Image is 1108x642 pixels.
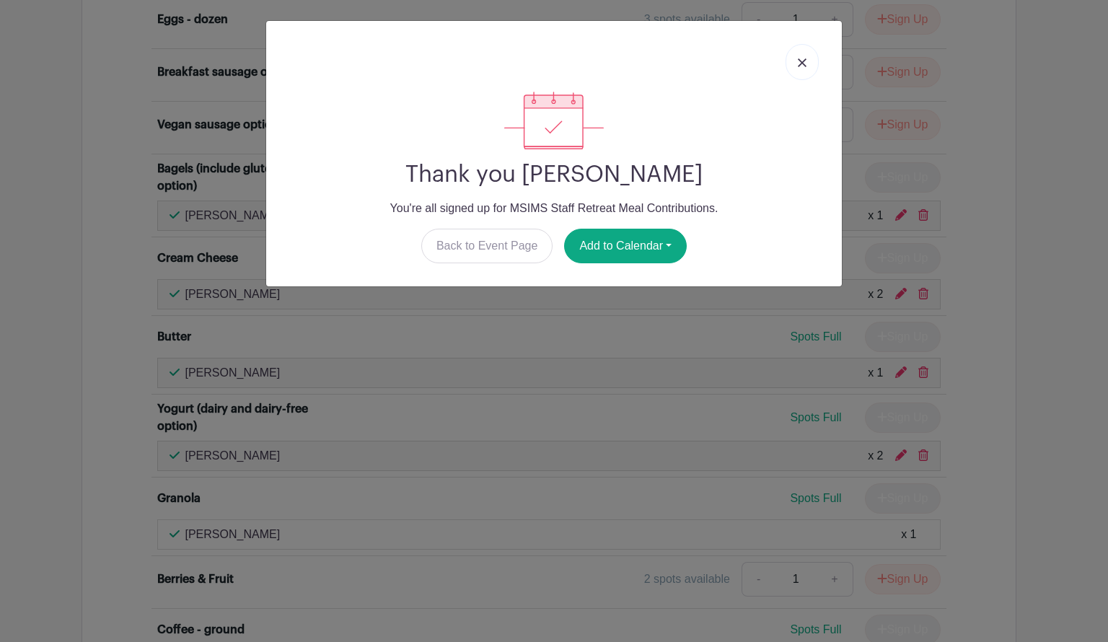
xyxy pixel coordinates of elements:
[564,229,687,263] button: Add to Calendar
[278,200,830,217] p: You're all signed up for MSIMS Staff Retreat Meal Contributions.
[278,161,830,188] h2: Thank you [PERSON_NAME]
[504,92,604,149] img: signup_complete-c468d5dda3e2740ee63a24cb0ba0d3ce5d8a4ecd24259e683200fb1569d990c8.svg
[798,58,806,67] img: close_button-5f87c8562297e5c2d7936805f587ecaba9071eb48480494691a3f1689db116b3.svg
[421,229,553,263] a: Back to Event Page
